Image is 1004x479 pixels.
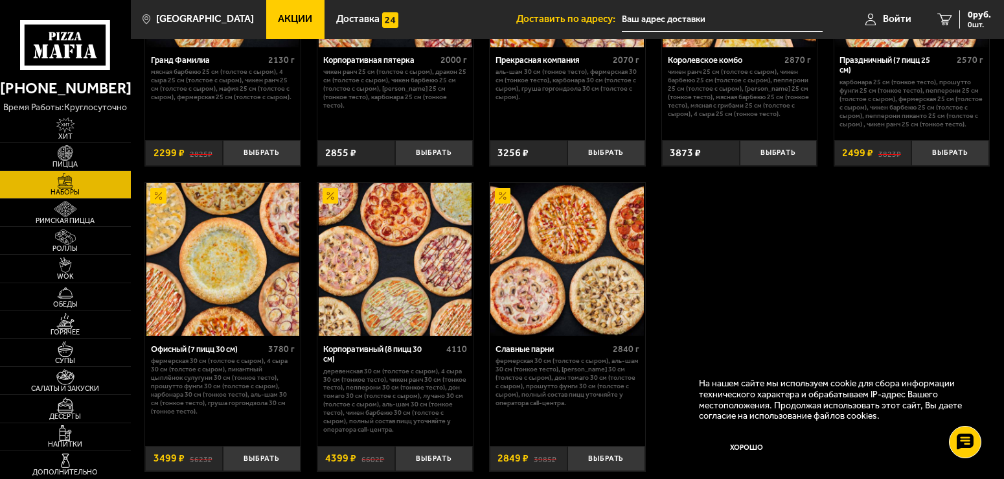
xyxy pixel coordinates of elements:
[395,446,473,472] button: Выбрать
[699,379,972,422] p: На нашем сайте мы используем cookie для сбора информации технического характера и обрабатываем IP...
[839,55,953,75] div: Праздничный (7 пицц 25 см)
[496,357,639,408] p: Фермерская 30 см (толстое с сыром), Аль-Шам 30 см (тонкое тесто), [PERSON_NAME] 30 см (толстое с ...
[223,446,301,472] button: Выбрать
[190,453,212,463] s: 5623 ₽
[883,14,911,25] span: Войти
[151,55,265,65] div: Гранд Фамилиа
[382,12,398,28] img: 15daf4d41897b9f0e9f617042186c801.svg
[516,14,622,25] span: Доставить по адресу:
[968,10,991,19] span: 0 руб.
[323,68,467,110] p: Чикен Ранч 25 см (толстое с сыром), Дракон 25 см (толстое с сыром), Чикен Барбекю 25 см (толстое ...
[490,183,644,336] img: Славные парни
[154,453,185,463] span: 3499 ₽
[154,148,185,158] span: 2299 ₽
[223,140,301,166] button: Выбрать
[496,344,610,355] div: Славные парни
[668,68,812,119] p: Чикен Ранч 25 см (толстое с сыром), Чикен Барбекю 25 см (толстое с сыром), Пепперони 25 см (толст...
[319,183,472,336] img: Корпоративный (8 пицц 30 см)
[278,14,312,25] span: Акции
[490,183,645,336] a: АкционныйСлавные парни
[440,54,467,65] span: 2000 г
[151,357,295,415] p: Фермерская 30 см (толстое с сыром), 4 сыра 30 см (толстое с сыром), Пикантный цыплёнок сулугуни 3...
[156,14,254,25] span: [GEOGRAPHIC_DATA]
[497,453,529,463] span: 2849 ₽
[622,8,823,32] input: Ваш адрес доставки
[317,183,473,336] a: АкционныйКорпоративный (8 пицц 30 см)
[151,68,295,102] p: Мясная Барбекю 25 см (толстое с сыром), 4 сыра 25 см (толстое с сыром), Чикен Ранч 25 см (толстое...
[613,344,639,355] span: 2840 г
[911,140,989,166] button: Выбрать
[146,183,300,336] img: Офисный (7 пицц 30 см)
[878,148,901,158] s: 3823 ₽
[567,140,645,166] button: Выбрать
[784,54,811,65] span: 2870 г
[145,183,301,336] a: АкционныйОфисный (7 пицц 30 см)
[968,21,991,29] span: 0 шт.
[361,453,384,463] s: 6602 ₽
[336,14,380,25] span: Доставка
[151,344,265,355] div: Офисный (7 пицц 30 см)
[323,344,443,364] div: Корпоративный (8 пицц 30 см)
[496,68,639,102] p: Аль-Шам 30 см (тонкое тесто), Фермерская 30 см (тонкое тесто), Карбонара 30 см (толстое с сыром),...
[496,55,610,65] div: Прекрасная компания
[323,368,467,434] p: Деревенская 30 см (толстое с сыром), 4 сыра 30 см (тонкое тесто), Чикен Ранч 30 см (тонкое тесто)...
[497,148,529,158] span: 3256 ₽
[323,188,338,204] img: Акционный
[325,453,356,463] span: 4399 ₽
[446,344,467,355] span: 4110
[699,432,793,463] button: Хорошо
[268,54,295,65] span: 2130 г
[268,344,295,355] span: 3780 г
[740,140,817,166] button: Выбрать
[190,148,212,158] s: 2825 ₽
[613,54,639,65] span: 2070 г
[395,140,473,166] button: Выбрать
[325,148,356,158] span: 2855 ₽
[839,78,983,129] p: Карбонара 25 см (тонкое тесто), Прошутто Фунги 25 см (тонкое тесто), Пепперони 25 см (толстое с с...
[668,55,782,65] div: Королевское комбо
[670,148,701,158] span: 3873 ₽
[323,55,437,65] div: Корпоративная пятерка
[534,453,556,463] s: 3985 ₽
[842,148,873,158] span: 2499 ₽
[567,446,645,472] button: Выбрать
[495,188,510,204] img: Акционный
[150,188,166,204] img: Акционный
[957,54,983,65] span: 2570 г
